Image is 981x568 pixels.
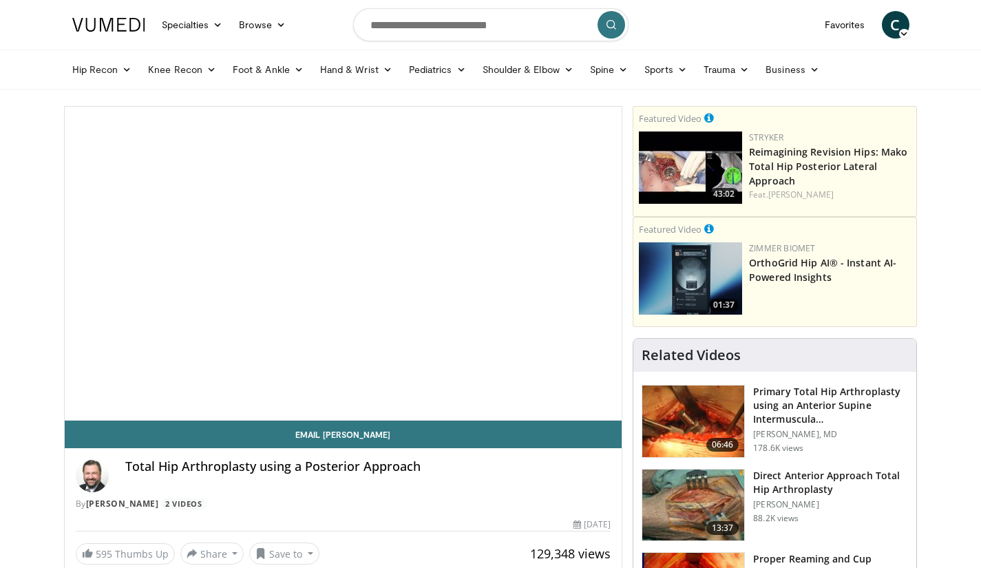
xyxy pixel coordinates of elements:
input: Search topics, interventions [353,8,629,41]
button: Save to [249,543,319,565]
a: Sports [636,56,695,83]
span: 01:37 [709,299,739,311]
a: 43:02 [639,132,742,204]
img: VuMedi Logo [72,18,145,32]
a: Browse [231,11,294,39]
a: Zimmer Biomet [749,242,815,254]
a: [PERSON_NAME] [86,498,159,509]
a: Email [PERSON_NAME] [65,421,622,448]
img: Avatar [76,459,109,492]
a: Hand & Wrist [312,56,401,83]
a: Pediatrics [401,56,474,83]
a: Knee Recon [140,56,224,83]
div: Feat. [749,189,911,201]
a: OrthoGrid Hip AI® - Instant AI-Powered Insights [749,256,896,284]
a: 13:37 Direct Anterior Approach Total Hip Arthroplasty [PERSON_NAME] 88.2K views [642,469,908,542]
a: Favorites [816,11,874,39]
a: Foot & Ankle [224,56,312,83]
h4: Related Videos [642,347,741,364]
a: 2 Videos [161,498,207,510]
a: C [882,11,909,39]
a: Shoulder & Elbow [474,56,582,83]
img: 294118_0000_1.png.150x105_q85_crop-smart_upscale.jpg [642,470,744,541]
h3: Direct Anterior Approach Total Hip Arthroplasty [753,469,908,496]
p: [PERSON_NAME], MD [753,429,908,440]
small: Featured Video [639,112,702,125]
h4: Total Hip Arthroplasty using a Posterior Approach [125,459,611,474]
a: Spine [582,56,636,83]
a: Reimagining Revision Hips: Mako Total Hip Posterior Lateral Approach [749,145,907,187]
img: 6632ea9e-2a24-47c5-a9a2-6608124666dc.150x105_q85_crop-smart_upscale.jpg [639,132,742,204]
span: 06:46 [706,438,739,452]
a: 01:37 [639,242,742,315]
h3: Primary Total Hip Arthroplasty using an Anterior Supine Intermuscula… [753,385,908,426]
p: 178.6K views [753,443,803,454]
a: 06:46 Primary Total Hip Arthroplasty using an Anterior Supine Intermuscula… [PERSON_NAME], MD 178... [642,385,908,458]
a: Stryker [749,132,783,143]
span: 43:02 [709,188,739,200]
p: 88.2K views [753,513,799,524]
a: [PERSON_NAME] [768,189,834,200]
button: Share [180,543,244,565]
a: Specialties [154,11,231,39]
a: Trauma [695,56,758,83]
img: 263423_3.png.150x105_q85_crop-smart_upscale.jpg [642,386,744,457]
small: Featured Video [639,223,702,235]
span: 13:37 [706,521,739,535]
a: Business [757,56,827,83]
a: Hip Recon [64,56,140,83]
div: [DATE] [573,518,611,531]
span: 595 [96,547,112,560]
a: 595 Thumbs Up [76,543,175,565]
video-js: Video Player [65,107,622,421]
span: 129,348 views [530,545,611,562]
div: By [76,498,611,510]
p: [PERSON_NAME] [753,499,908,510]
img: 51d03d7b-a4ba-45b7-9f92-2bfbd1feacc3.150x105_q85_crop-smart_upscale.jpg [639,242,742,315]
